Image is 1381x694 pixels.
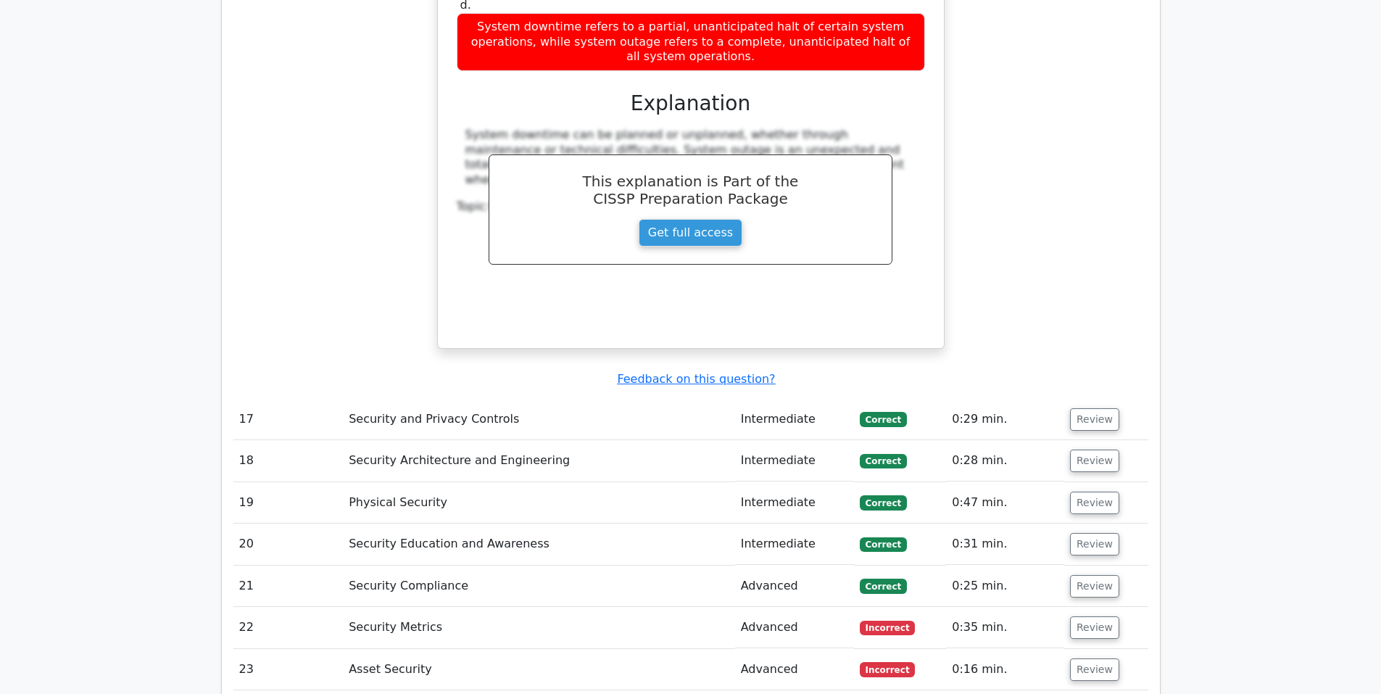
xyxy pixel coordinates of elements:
span: Correct [860,579,907,593]
td: 0:25 min. [946,566,1064,607]
div: System downtime can be planned or unplanned, whether through maintenance or technical difficultie... [465,128,916,188]
td: Physical Security [343,482,735,524]
h3: Explanation [465,91,916,116]
td: Advanced [735,607,854,648]
td: 19 [233,482,344,524]
td: 21 [233,566,344,607]
td: Security Education and Awareness [343,524,735,565]
td: Security Compliance [343,566,735,607]
button: Review [1070,616,1119,639]
span: Incorrect [860,662,916,677]
td: Advanced [735,649,854,690]
div: Topic: [457,199,925,215]
td: 18 [233,440,344,482]
td: Security Architecture and Engineering [343,440,735,482]
td: 0:47 min. [946,482,1064,524]
button: Review [1070,408,1119,431]
span: Correct [860,454,907,468]
td: 0:31 min. [946,524,1064,565]
td: 17 [233,399,344,440]
td: Security Metrics [343,607,735,648]
button: Review [1070,450,1119,472]
span: Incorrect [860,621,916,635]
td: 0:16 min. [946,649,1064,690]
span: Correct [860,412,907,426]
td: 20 [233,524,344,565]
span: Correct [860,495,907,510]
td: Security and Privacy Controls [343,399,735,440]
span: Correct [860,537,907,552]
td: 22 [233,607,344,648]
td: Advanced [735,566,854,607]
td: Intermediate [735,482,854,524]
td: 0:29 min. [946,399,1064,440]
div: System downtime refers to a partial, unanticipated halt of certain system operations, while syste... [457,13,925,71]
td: Intermediate [735,440,854,482]
button: Review [1070,492,1119,514]
td: 23 [233,649,344,690]
button: Review [1070,658,1119,681]
td: Asset Security [343,649,735,690]
td: Intermediate [735,399,854,440]
button: Review [1070,533,1119,555]
button: Review [1070,575,1119,598]
td: 0:35 min. [946,607,1064,648]
td: 0:28 min. [946,440,1064,482]
td: Intermediate [735,524,854,565]
a: Feedback on this question? [617,372,775,386]
a: Get full access [639,219,742,247]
